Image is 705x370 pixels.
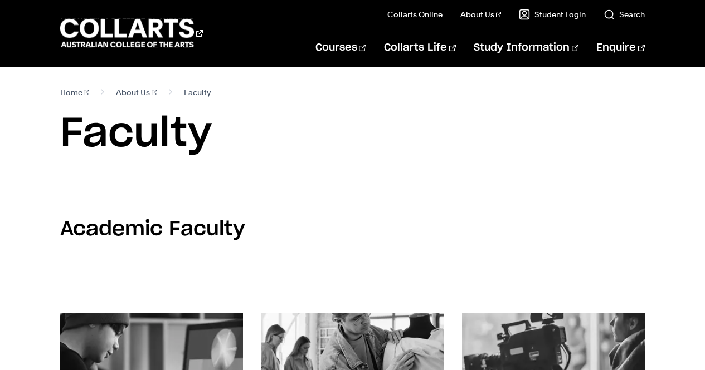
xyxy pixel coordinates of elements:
a: Student Login [519,9,586,20]
span: Faculty [184,85,211,100]
a: About Us [116,85,157,100]
a: Search [604,9,645,20]
div: Go to homepage [60,17,203,49]
a: Study Information [474,29,578,66]
h2: Academic Faculty [60,217,245,241]
h1: Faculty [60,109,645,159]
a: Enquire [596,29,645,66]
a: Collarts Online [387,9,443,20]
a: Collarts Life [384,29,456,66]
a: About Us [460,9,502,20]
a: Home [60,85,90,100]
a: Courses [315,29,366,66]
